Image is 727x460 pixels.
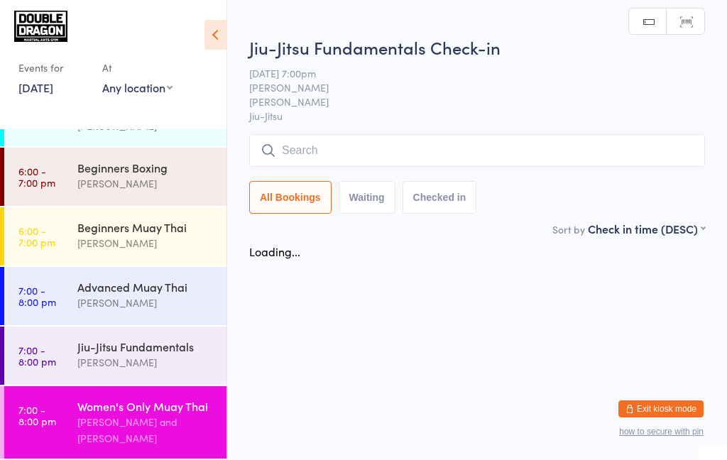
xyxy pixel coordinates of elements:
[249,94,683,109] span: [PERSON_NAME]
[249,109,705,123] span: Jiu-Jitsu
[618,400,704,417] button: Exit kiosk mode
[77,219,214,235] div: Beginners Muay Thai
[102,56,173,80] div: At
[18,344,56,367] time: 7:00 - 8:00 pm
[249,80,683,94] span: [PERSON_NAME]
[588,221,705,236] div: Check in time (DESC)
[339,181,395,214] button: Waiting
[249,243,300,259] div: Loading...
[77,398,214,414] div: Women's Only Muay Thai
[18,225,55,248] time: 6:00 - 7:00 pm
[77,279,214,295] div: Advanced Muay Thai
[249,181,332,214] button: All Bookings
[552,222,585,236] label: Sort by
[77,339,214,354] div: Jiu-Jitsu Fundamentals
[77,235,214,251] div: [PERSON_NAME]
[77,295,214,311] div: [PERSON_NAME]
[18,56,88,80] div: Events for
[619,427,704,437] button: how to secure with pin
[77,175,214,192] div: [PERSON_NAME]
[102,80,173,95] div: Any location
[18,404,56,427] time: 7:00 - 8:00 pm
[77,160,214,175] div: Beginners Boxing
[18,165,55,188] time: 6:00 - 7:00 pm
[4,267,226,325] a: 7:00 -8:00 pmAdvanced Muay Thai[PERSON_NAME]
[14,11,67,42] img: Double Dragon Gym
[249,35,705,59] h2: Jiu-Jitsu Fundamentals Check-in
[18,285,56,307] time: 7:00 - 8:00 pm
[4,207,226,265] a: 6:00 -7:00 pmBeginners Muay Thai[PERSON_NAME]
[77,414,214,447] div: [PERSON_NAME] and [PERSON_NAME]
[249,66,683,80] span: [DATE] 7:00pm
[18,80,53,95] a: [DATE]
[4,386,226,459] a: 7:00 -8:00 pmWomen's Only Muay Thai[PERSON_NAME] and [PERSON_NAME]
[4,327,226,385] a: 7:00 -8:00 pmJiu-Jitsu Fundamentals[PERSON_NAME]
[403,181,477,214] button: Checked in
[77,354,214,371] div: [PERSON_NAME]
[249,134,705,167] input: Search
[4,148,226,206] a: 6:00 -7:00 pmBeginners Boxing[PERSON_NAME]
